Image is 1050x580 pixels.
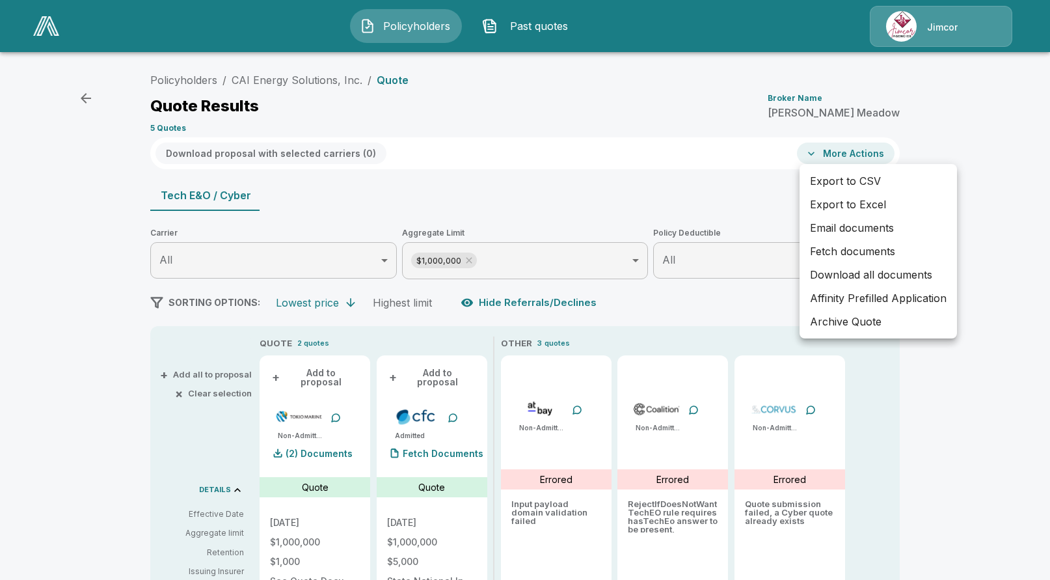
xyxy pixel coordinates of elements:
[800,240,957,263] li: Fetch documents
[800,310,957,333] li: Archive Quote
[800,216,957,240] li: Email documents
[800,193,957,216] li: Export to Excel
[800,286,957,310] li: Affinity Prefilled Application
[800,263,957,286] li: Download all documents
[800,169,957,193] li: Export to CSV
